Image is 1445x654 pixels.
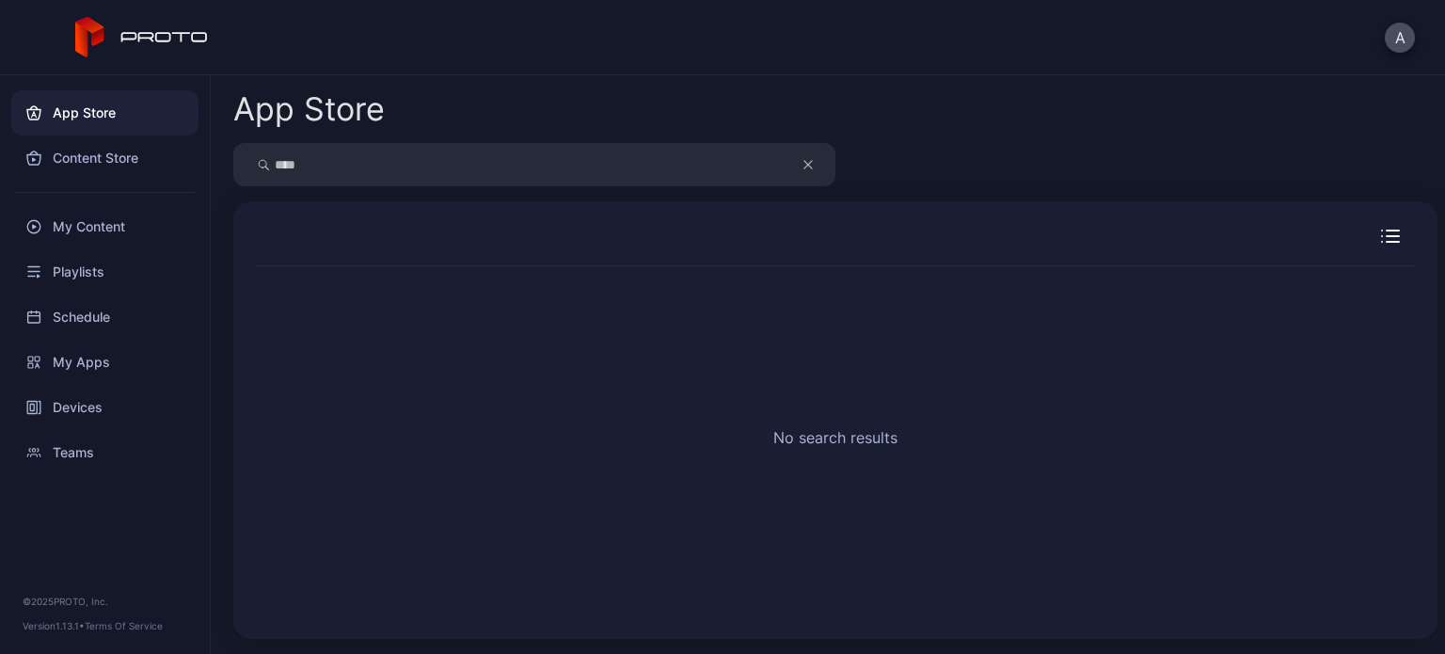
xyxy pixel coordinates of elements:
[1385,23,1415,53] button: A
[11,385,198,430] a: Devices
[11,249,198,295] a: Playlists
[11,136,198,181] a: Content Store
[11,204,198,249] a: My Content
[11,295,198,340] a: Schedule
[11,340,198,385] a: My Apps
[11,430,198,475] a: Teams
[23,594,187,609] div: © 2025 PROTO, Inc.
[233,93,385,125] div: App Store
[85,620,163,631] a: Terms Of Service
[11,90,198,136] a: App Store
[773,426,897,449] h2: No search results
[23,620,85,631] span: Version 1.13.1 •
